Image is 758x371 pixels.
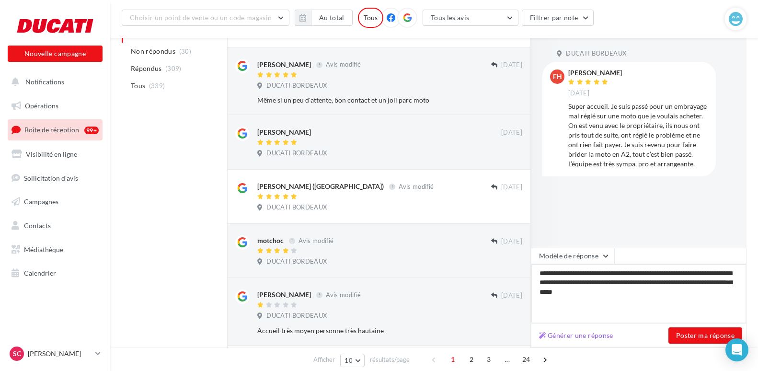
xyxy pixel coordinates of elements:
span: ... [500,352,515,367]
span: DUCATI BORDEAUX [266,203,327,212]
span: Boîte de réception [24,126,79,134]
span: Opérations [25,102,58,110]
button: Au total [311,10,353,26]
span: Tous les avis [431,13,470,22]
div: 99+ [84,127,99,134]
span: DUCATI BORDEAUX [266,81,327,90]
span: [DATE] [568,89,589,98]
span: Campagnes [24,197,58,206]
div: Accueil très moyen personne très hautaine [257,326,460,336]
span: Choisir un point de vente ou un code magasin [130,13,272,22]
span: [DATE] [501,237,522,246]
button: Notifications [6,72,101,92]
a: Contacts [6,216,104,236]
div: Super accueil. Je suis passé pour un embrayage mal réglé sur une moto que je voulais acheter. On ... [568,102,708,169]
a: Sollicitation d'avis [6,168,104,188]
span: 24 [518,352,534,367]
a: Visibilité en ligne [6,144,104,164]
div: [PERSON_NAME] [257,128,311,137]
span: DUCATI BORDEAUX [566,49,626,58]
button: Au total [295,10,353,26]
span: [DATE] [501,128,522,137]
span: (339) [149,82,165,90]
div: [PERSON_NAME] ([GEOGRAPHIC_DATA]) [257,182,384,191]
span: DUCATI BORDEAUX [266,257,327,266]
div: Même si un peu d'attente, bon contact et un joli parc moto [257,95,460,105]
a: Calendrier [6,263,104,283]
div: [PERSON_NAME] [257,60,311,70]
span: Avis modifié [399,183,434,190]
span: SC [13,349,21,359]
span: [DATE] [501,291,522,300]
span: (309) [165,65,182,72]
button: Choisir un point de vente ou un code magasin [122,10,289,26]
a: Opérations [6,96,104,116]
div: Tous [358,8,383,28]
span: DUCATI BORDEAUX [266,312,327,320]
button: Nouvelle campagne [8,46,103,62]
span: 3 [481,352,496,367]
div: [PERSON_NAME] [568,70,622,76]
span: Afficher [313,355,335,364]
a: Médiathèque [6,240,104,260]
span: Calendrier [24,269,56,277]
span: Tous [131,81,145,91]
a: Campagnes [6,192,104,212]
p: [PERSON_NAME] [28,349,92,359]
button: Modèle de réponse [531,248,614,264]
span: 2 [464,352,479,367]
span: Médiathèque [24,245,63,254]
span: DUCATI BORDEAUX [266,149,327,158]
button: Poster ma réponse [668,327,742,344]
span: (30) [179,47,191,55]
span: Notifications [25,78,64,86]
span: 1 [445,352,460,367]
span: résultats/page [370,355,410,364]
div: motchoc [257,236,284,245]
div: Open Intercom Messenger [725,338,748,361]
button: Générer une réponse [535,330,617,341]
button: Filtrer par note [522,10,594,26]
span: Répondus [131,64,162,73]
button: 10 [340,354,365,367]
span: Non répondus [131,46,175,56]
span: FH [553,72,562,81]
span: Contacts [24,221,51,230]
span: Sollicitation d'avis [24,174,78,182]
span: [DATE] [501,183,522,192]
span: Visibilité en ligne [26,150,77,158]
span: Avis modifié [326,61,361,69]
span: Avis modifié [326,291,361,299]
span: 10 [345,357,353,364]
a: SC [PERSON_NAME] [8,345,103,363]
div: [PERSON_NAME] [257,290,311,300]
a: Boîte de réception99+ [6,119,104,140]
span: [DATE] [501,61,522,70]
span: Avis modifié [299,237,333,244]
button: Tous les avis [423,10,518,26]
